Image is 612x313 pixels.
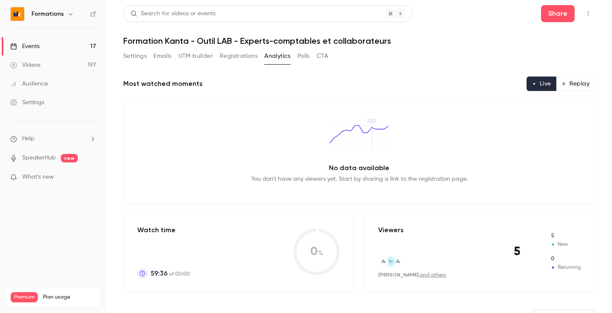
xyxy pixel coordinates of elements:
button: Registrations [220,49,258,63]
span: What's new [22,173,54,182]
li: help-dropdown-opener [10,134,96,143]
h6: Formations [31,10,64,18]
button: Live [527,77,557,91]
a: and others [420,273,446,278]
span: 59:36 [151,268,167,279]
img: Formations [11,7,24,21]
img: auditandco.com [379,256,388,266]
img: auditandco.com [393,256,402,266]
button: Share [541,5,575,22]
span: Plan usage [43,294,96,301]
button: Analytics [264,49,291,63]
iframe: Noticeable Trigger [86,174,96,181]
p: Watch time [137,225,190,235]
a: SpeakerHub [22,154,56,162]
p: Viewers [378,225,404,235]
span: [PERSON_NAME] [378,272,419,278]
span: Returning [550,255,581,263]
span: Premium [11,292,38,302]
p: of 00:00 [151,268,190,279]
button: UTM builder [178,49,213,63]
span: New [550,232,581,240]
div: Search for videos or events [130,9,215,18]
span: Help [22,134,34,143]
h1: Formation Kanta - Outil LAB - Experts-comptables et collaborateurs [123,36,595,46]
p: You don't have any viewers yet. Start by sharing a link to the registration page. [251,175,467,183]
div: Audience [10,80,48,88]
p: No data available [329,163,389,173]
span: New [550,241,581,248]
div: Settings [10,98,44,107]
h2: Most watched moments [123,79,203,89]
div: Events [10,42,40,51]
button: CTA [317,49,328,63]
span: YI [388,258,393,265]
button: Replay [556,77,595,91]
button: Settings [123,49,147,63]
button: Polls [297,49,310,63]
button: Emails [153,49,171,63]
span: Returning [550,264,581,271]
span: new [61,154,78,162]
div: Videos [10,61,40,69]
div: , [378,271,446,279]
